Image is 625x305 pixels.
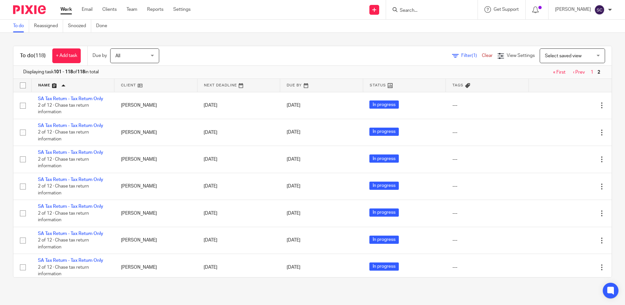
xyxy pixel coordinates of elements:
td: [PERSON_NAME] [114,200,197,227]
input: Search [399,8,458,14]
b: 101 - 118 [54,70,73,74]
img: Pixie [13,5,46,14]
span: 2 of 12 · Chase tax return information [38,103,89,115]
span: In progress [369,154,399,163]
span: [DATE] [287,130,300,135]
td: [DATE] [197,146,280,173]
a: Clear [482,53,493,58]
a: Team [127,6,137,13]
td: [PERSON_NAME] [114,119,197,146]
span: All [115,54,120,58]
a: Reassigned [34,20,63,32]
a: Snoozed [68,20,91,32]
span: In progress [369,182,399,190]
span: 2 of 12 · Chase tax return information [38,184,89,195]
td: [PERSON_NAME] [114,146,197,173]
a: « First [553,70,566,75]
div: --- [452,102,522,109]
nav: pager [550,70,602,75]
td: [DATE] [197,92,280,119]
img: svg%3E [594,5,605,15]
a: SA Tax Return - Tax Return Only [38,177,103,182]
td: [PERSON_NAME] [114,227,197,254]
div: --- [452,264,522,271]
span: Displaying task of in total [23,69,99,75]
td: [DATE] [197,227,280,254]
a: ‹ Prev [573,70,585,75]
div: --- [452,210,522,217]
div: --- [452,129,522,136]
td: [PERSON_NAME] [114,254,197,281]
td: [PERSON_NAME] [114,92,197,119]
a: SA Tax Return - Tax Return Only [38,150,103,155]
span: [DATE] [287,157,300,162]
span: 2 of 12 · Chase tax return information [38,211,89,223]
td: [PERSON_NAME] [114,173,197,200]
span: 2 of 12 · Chase tax return information [38,157,89,169]
span: In progress [369,208,399,217]
span: Tags [452,83,464,87]
span: Get Support [494,7,519,12]
span: (118) [34,53,46,58]
a: Done [96,20,112,32]
a: Email [82,6,93,13]
span: Select saved view [545,54,582,58]
span: View Settings [507,53,535,58]
div: --- [452,156,522,163]
a: Clients [102,6,117,13]
span: In progress [369,262,399,271]
p: [PERSON_NAME] [555,6,591,13]
span: [DATE] [287,103,300,108]
a: Reports [147,6,163,13]
span: In progress [369,100,399,109]
a: 1 [591,70,593,75]
b: 118 [77,70,85,74]
a: SA Tax Return - Tax Return Only [38,258,103,263]
span: [DATE] [287,184,300,189]
span: (1) [472,53,477,58]
a: SA Tax Return - Tax Return Only [38,123,103,128]
td: [DATE] [197,200,280,227]
a: SA Tax Return - Tax Return Only [38,231,103,236]
td: [DATE] [197,254,280,281]
span: 2 of 12 · Chase tax return information [38,265,89,277]
span: [DATE] [287,265,300,270]
div: --- [452,237,522,243]
span: 2 [596,68,602,76]
a: + Add task [52,48,81,63]
td: [DATE] [197,173,280,200]
a: Settings [173,6,191,13]
a: Work [60,6,72,13]
span: Filter [461,53,482,58]
span: [DATE] [287,211,300,216]
span: In progress [369,128,399,136]
span: [DATE] [287,238,300,243]
span: 2 of 12 · Chase tax return information [38,130,89,142]
a: SA Tax Return - Tax Return Only [38,97,103,101]
a: To do [13,20,29,32]
p: Due by [93,52,107,59]
a: SA Tax Return - Tax Return Only [38,204,103,209]
div: --- [452,183,522,189]
span: In progress [369,236,399,244]
td: [DATE] [197,119,280,146]
span: 2 of 12 · Chase tax return information [38,238,89,249]
h1: To do [20,52,46,59]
